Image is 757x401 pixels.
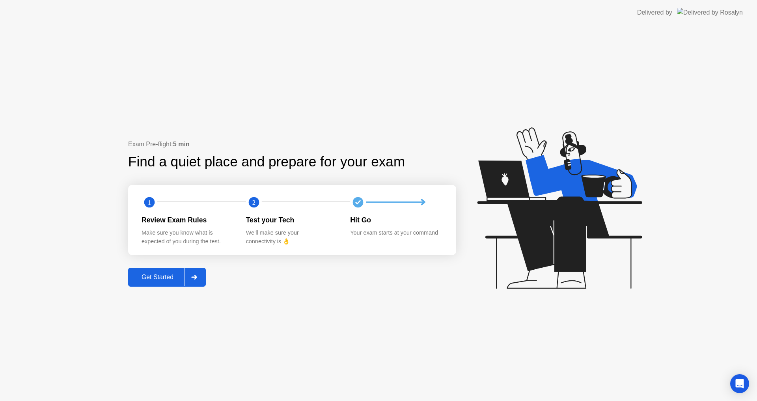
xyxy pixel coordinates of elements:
div: Hit Go [350,215,442,225]
text: 2 [252,198,255,206]
div: Get Started [131,274,185,281]
div: Your exam starts at your command [350,229,442,237]
div: Make sure you know what is expected of you during the test. [142,229,233,246]
div: Find a quiet place and prepare for your exam [128,151,406,172]
div: Delivered by [637,8,672,17]
div: Exam Pre-flight: [128,140,456,149]
button: Get Started [128,268,206,287]
div: Open Intercom Messenger [730,374,749,393]
b: 5 min [173,141,190,147]
text: 1 [148,198,151,206]
div: We’ll make sure your connectivity is 👌 [246,229,338,246]
img: Delivered by Rosalyn [677,8,743,17]
div: Review Exam Rules [142,215,233,225]
div: Test your Tech [246,215,338,225]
